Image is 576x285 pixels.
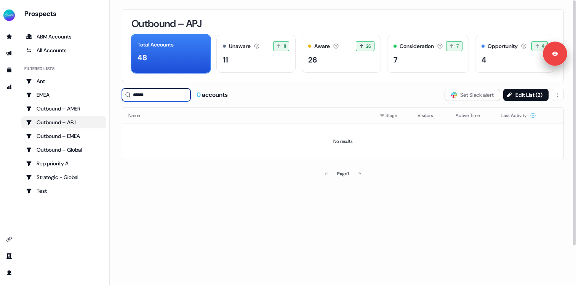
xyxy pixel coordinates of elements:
div: Outbound – APJ [26,118,102,126]
div: 4 [482,54,486,66]
div: 7 [394,54,398,66]
a: Go to Test [21,185,106,197]
a: Go to team [3,250,15,262]
a: Go to EMEA [21,89,106,101]
a: Go to outbound experience [3,47,15,59]
a: Go to Outbound – APJ [21,116,106,128]
div: Aware [314,42,330,50]
div: Consideration [400,42,434,50]
a: Go to profile [3,267,15,279]
div: ABM Accounts [26,33,102,40]
div: Ant [26,77,102,85]
button: Last Activity [501,109,536,122]
div: Prospects [24,9,106,18]
div: Test [26,187,102,195]
a: ABM Accounts [21,30,106,43]
th: Name [122,108,373,123]
div: 48 [138,52,147,63]
div: Total Accounts [138,41,174,49]
span: 11 [283,42,286,50]
a: Go to Outbound – AMER [21,102,106,115]
a: Go to prospects [3,30,15,43]
button: Visitors [418,109,442,122]
span: 4 [542,42,544,50]
a: Go to attribution [3,81,15,93]
a: Go to Outbound – EMEA [21,130,106,142]
div: Unaware [229,42,251,50]
span: 26 [366,42,371,50]
td: No results [122,123,563,160]
div: Page 1 [337,170,349,178]
button: Edit List (2) [503,89,549,101]
div: Filtered lists [24,66,54,72]
span: 0 [197,91,202,99]
div: All Accounts [26,46,102,54]
div: accounts [197,91,228,99]
div: Opportunity [488,42,518,50]
a: All accounts [21,44,106,56]
a: Go to Ant [21,75,106,87]
span: 7 [456,42,459,50]
a: Go to Rep priority A [21,157,106,170]
a: Go to integrations [3,233,15,245]
button: Active Time [456,109,489,122]
a: Go to templates [3,64,15,76]
div: Strategic - Global [26,173,102,181]
h3: Outbound – APJ [131,19,202,29]
div: 26 [308,54,317,66]
div: Stage [379,112,405,119]
a: Go to Outbound – Global [21,144,106,156]
div: Outbound – Global [26,146,102,154]
div: Rep priority A [26,160,102,167]
div: Outbound – EMEA [26,132,102,140]
a: Go to Strategic - Global [21,171,106,183]
div: Outbound – AMER [26,105,102,112]
div: EMEA [26,91,102,99]
button: Set Slack alert [445,89,500,101]
div: 11 [223,54,228,66]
